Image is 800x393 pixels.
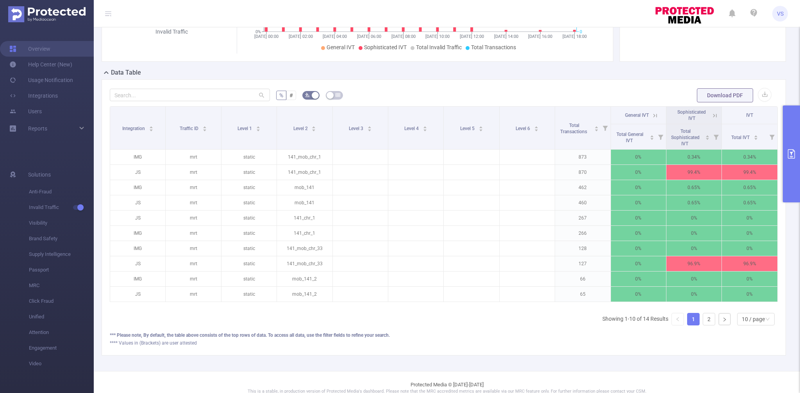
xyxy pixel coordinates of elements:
[671,313,684,325] li: Previous Page
[555,211,610,225] p: 267
[277,287,332,302] p: mob_141_2
[367,125,371,127] i: icon: caret-up
[327,44,355,50] span: General IVT
[29,184,94,200] span: Anti-Fraud
[722,287,777,302] p: 0%
[9,72,73,88] a: Usage Notification
[616,132,643,143] span: Total General IVT
[237,126,253,131] span: Level 1
[722,226,777,241] p: 0%
[221,165,277,180] p: static
[312,128,316,130] i: icon: caret-down
[221,272,277,286] p: static
[611,150,666,164] p: 0%
[28,121,47,136] a: Reports
[479,128,483,130] i: icon: caret-down
[677,109,706,121] span: Sophisticated IVT
[110,241,165,256] p: IMG
[289,34,313,39] tspan: [DATE] 02:00
[203,125,207,127] i: icon: caret-up
[221,226,277,241] p: static
[594,125,599,130] div: Sort
[110,165,165,180] p: JS
[122,126,146,131] span: Integration
[367,125,372,130] div: Sort
[29,340,94,356] span: Engagement
[277,256,332,271] p: 141_mob_chr_33
[404,126,420,131] span: Level 4
[166,256,221,271] p: mrt
[687,313,699,325] a: 1
[666,287,721,302] p: 0%
[166,272,221,286] p: mrt
[29,309,94,325] span: Unified
[666,211,721,225] p: 0%
[111,68,141,77] h2: Data Table
[277,241,332,256] p: 141_mob_chr_33
[349,126,364,131] span: Level 3
[777,6,784,21] span: VS
[494,34,518,39] tspan: [DATE] 14:00
[555,150,610,164] p: 873
[705,134,710,139] div: Sort
[460,126,476,131] span: Level 5
[336,93,340,97] i: icon: table
[722,317,727,322] i: icon: right
[221,211,277,225] p: static
[29,231,94,247] span: Brand Safety
[516,126,531,131] span: Level 6
[703,313,715,325] a: 2
[29,262,94,278] span: Passport
[357,34,381,39] tspan: [DATE] 06:00
[29,325,94,340] span: Attention
[479,125,483,130] div: Sort
[666,150,721,164] p: 0.34%
[256,125,260,127] i: icon: caret-up
[555,165,610,180] p: 870
[149,125,154,130] div: Sort
[180,126,200,131] span: Traffic ID
[722,211,777,225] p: 0%
[8,6,86,22] img: Protected Media
[277,150,332,164] p: 141_mob_chr_1
[602,313,668,325] li: Showing 1-10 of 14 Results
[364,44,407,50] span: Sophisticated IVT
[666,195,721,210] p: 0.65%
[277,226,332,241] p: 141_chr_1
[29,215,94,231] span: Visibility
[166,150,221,164] p: mrt
[611,272,666,286] p: 0%
[555,180,610,195] p: 462
[166,226,221,241] p: mrt
[423,125,427,127] i: icon: caret-up
[166,180,221,195] p: mrt
[746,113,753,118] span: IVT
[256,125,261,130] div: Sort
[666,165,721,180] p: 99.4%
[423,128,427,130] i: icon: caret-down
[110,226,165,241] p: IMG
[110,256,165,271] p: JS
[594,125,598,127] i: icon: caret-up
[221,256,277,271] p: static
[221,195,277,210] p: static
[666,180,721,195] p: 0.65%
[293,126,309,131] span: Level 2
[675,317,680,322] i: icon: left
[555,241,610,256] p: 128
[555,272,610,286] p: 66
[29,247,94,262] span: Supply Intelligence
[611,226,666,241] p: 0%
[255,29,261,34] tspan: 0%
[289,92,293,98] span: #
[611,211,666,225] p: 0%
[766,124,777,149] i: Filter menu
[650,134,654,136] i: icon: caret-up
[29,356,94,372] span: Video
[277,211,332,225] p: 141_chr_1
[666,256,721,271] p: 96.9%
[221,287,277,302] p: static
[703,313,715,325] li: 2
[277,272,332,286] p: mob_141_2
[731,135,751,140] span: Total IVT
